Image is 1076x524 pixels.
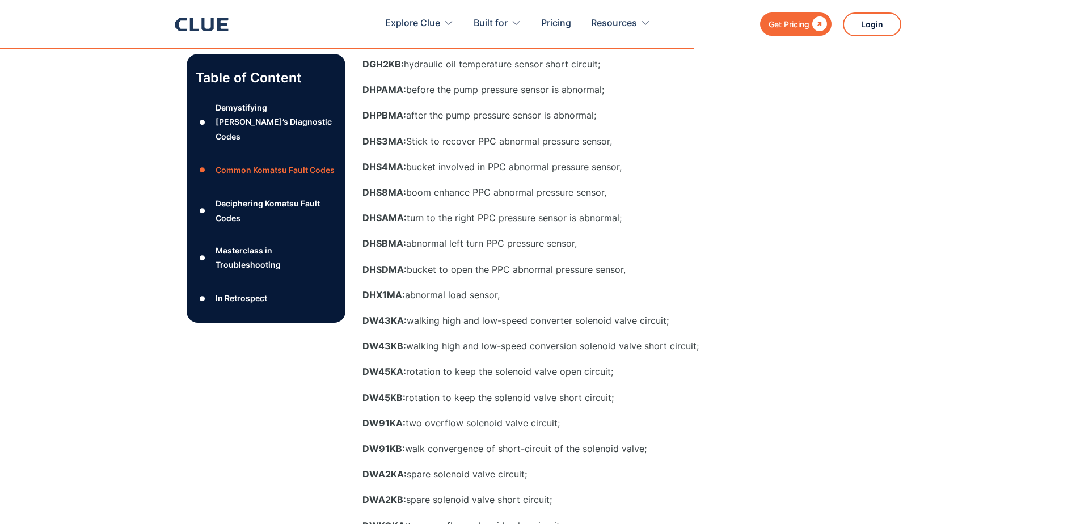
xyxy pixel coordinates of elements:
[362,443,405,454] strong: DW91KB:
[216,100,336,143] div: Demystifying [PERSON_NAME]’s Diagnostic Codes
[362,134,816,149] p: Stick to recover PPC abnormal pressure sensor,
[362,493,816,507] p: spare solenoid valve short circuit;
[362,494,406,505] strong: DWA2KB:
[362,340,406,352] strong: DW43KB:
[385,6,454,41] div: Explore Clue
[362,365,816,379] p: rotation to keep the solenoid valve open circuit;
[362,264,407,275] strong: DHSDMA:
[362,442,816,456] p: walk convergence of short-circuit of the solenoid valve;
[196,113,209,130] div: ●
[591,6,637,41] div: Resources
[362,391,816,405] p: rotation to keep the solenoid valve short circuit;
[362,58,404,70] strong: DGH2KB:
[362,339,816,353] p: walking high and low-speed conversion solenoid valve short circuit;
[196,243,336,272] a: ●Masterclass in Troubleshooting
[362,392,406,403] strong: DW45KB:
[362,467,816,481] p: spare solenoid valve circuit;
[362,416,816,430] p: two overflow solenoid valve circuit;
[769,17,809,31] div: Get Pricing
[541,6,571,41] a: Pricing
[591,6,651,41] div: Resources
[196,162,209,179] div: ●
[362,468,407,480] strong: DWA2KA:
[362,212,407,223] strong: DHSAMA:
[362,289,405,301] strong: DHX1MA:
[362,417,406,429] strong: DW91KA:
[362,238,406,249] strong: DHSBMA:
[362,211,816,225] p: turn to the right PPC pressure sensor is abnormal;
[216,196,336,225] div: Deciphering Komatsu Fault Codes
[362,160,816,174] p: bucket involved in PPC abnormal pressure sensor,
[196,290,209,307] div: ●
[362,109,406,121] strong: DHPBMA:
[362,57,816,71] p: hydraulic oil temperature sensor short circuit;
[196,249,209,266] div: ●
[362,288,816,302] p: abnormal load sensor,
[362,108,816,122] p: after the pump pressure sensor is abnormal;
[362,136,406,147] strong: DHS3MA:
[196,69,336,87] p: Table of Content
[362,315,407,326] strong: DW43KA:
[196,196,336,225] a: ●Deciphering Komatsu Fault Codes
[196,290,336,307] a: ●In Retrospect
[216,163,335,177] div: Common Komatsu Fault Codes
[196,202,209,219] div: ●
[362,314,816,328] p: walking high and low-speed converter solenoid valve circuit;
[385,6,440,41] div: Explore Clue
[216,243,336,272] div: Masterclass in Troubleshooting
[362,366,406,377] strong: DW45KA:
[843,12,901,36] a: Login
[362,236,816,251] p: abnormal left turn PPC pressure sensor,
[362,185,816,200] p: boom enhance PPC abnormal pressure sensor,
[362,187,406,198] strong: DHS8MA:
[362,161,406,172] strong: DHS4MA:
[216,291,267,305] div: In Retrospect
[809,17,827,31] div: 
[474,6,521,41] div: Built for
[196,100,336,143] a: ●Demystifying [PERSON_NAME]’s Diagnostic Codes
[362,84,406,95] strong: DHPAMA:
[474,6,508,41] div: Built for
[362,263,816,277] p: bucket to open the PPC abnormal pressure sensor,
[362,83,816,97] p: before the pump pressure sensor is abnormal;
[196,162,336,179] a: ●Common Komatsu Fault Codes
[760,12,832,36] a: Get Pricing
